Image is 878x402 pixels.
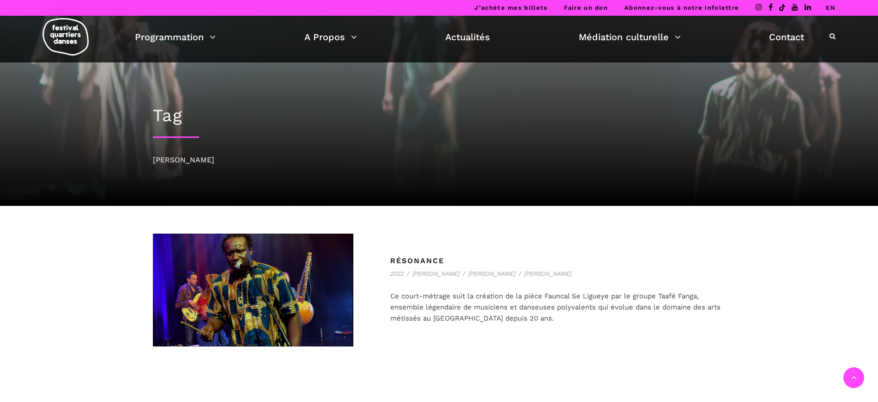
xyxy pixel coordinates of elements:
[468,270,515,277] a: [PERSON_NAME]
[407,270,409,277] span: /
[519,270,521,277] span: /
[135,29,216,45] a: Programmation
[412,270,460,277] a: [PERSON_NAME]
[769,29,804,45] a: Contact
[42,18,89,56] img: logo-fqd-med
[390,279,726,324] div: Ce court-métrage suit la création de la pièce Fauncal Se Ligueye par le groupe Taafé Fanga, ensem...
[445,29,490,45] a: Actualités
[826,4,836,11] a: EN
[524,270,571,277] a: [PERSON_NAME]
[463,270,465,277] span: /
[153,105,726,126] h3: Tag
[579,29,681,45] a: Médiation culturelle
[153,154,726,166] div: [PERSON_NAME]
[390,270,404,277] a: 2022
[390,256,444,265] a: Résonance
[564,4,608,11] a: Faire un don
[474,4,547,11] a: J’achète mes billets
[304,29,357,45] a: A Propos
[624,4,739,11] a: Abonnez-vous à notre infolettre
